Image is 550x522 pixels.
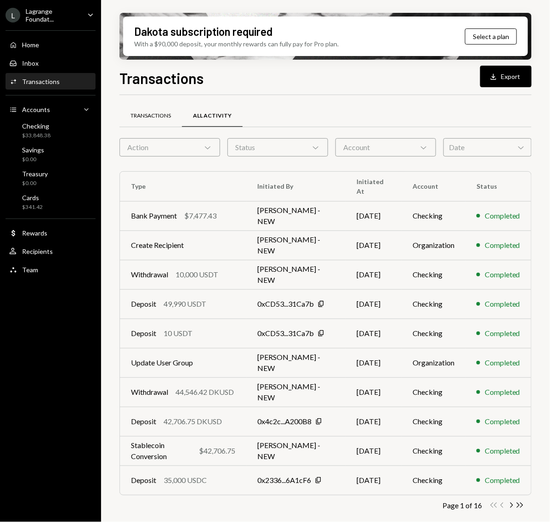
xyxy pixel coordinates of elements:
[131,298,156,309] div: Deposit
[402,348,465,377] td: Organization
[120,348,246,377] td: Update User Group
[120,172,246,201] th: Type
[131,475,156,486] div: Deposit
[485,328,520,339] div: Completed
[131,210,177,221] div: Bank Payment
[22,122,51,130] div: Checking
[227,138,328,157] div: Status
[119,138,220,157] div: Action
[402,436,465,466] td: Checking
[257,475,311,486] div: 0x2336...6A1cF6
[22,266,38,274] div: Team
[6,36,96,53] a: Home
[6,73,96,90] a: Transactions
[6,143,96,165] a: Savings$0.00
[22,229,47,237] div: Rewards
[402,172,465,201] th: Account
[164,475,207,486] div: 35,000 USDC
[22,132,51,140] div: $33,848.38
[346,230,402,260] td: [DATE]
[485,210,520,221] div: Completed
[164,328,193,339] div: 10 USDT
[465,172,531,201] th: Status
[119,104,182,128] a: Transactions
[119,69,204,87] h1: Transactions
[402,230,465,260] td: Organization
[134,24,272,39] div: Dakota subscription required
[346,466,402,495] td: [DATE]
[22,180,48,187] div: $0.00
[485,357,520,368] div: Completed
[176,387,234,398] div: 44,546.42 DKUSD
[485,445,520,456] div: Completed
[402,260,465,289] td: Checking
[26,7,80,23] div: Lagrange Foundat...
[257,298,314,309] div: 0xCD53...31Ca7b
[131,328,156,339] div: Deposit
[246,377,346,407] td: [PERSON_NAME] - NEW
[442,501,482,510] div: Page 1 of 16
[246,348,346,377] td: [PERSON_NAME] - NEW
[22,170,48,178] div: Treasury
[402,407,465,436] td: Checking
[246,230,346,260] td: [PERSON_NAME] - NEW
[6,225,96,241] a: Rewards
[134,39,339,49] div: With a $90,000 deposit, your monthly rewards can fully pay for Pro plan.
[164,416,222,427] div: 42,706.75 DKUSD
[6,119,96,141] a: Checking$33,848.38
[22,59,39,67] div: Inbox
[199,445,235,456] div: $42,706.75
[22,194,43,202] div: Cards
[164,298,206,309] div: 49,990 USDT
[480,66,532,87] button: Export
[22,41,39,49] div: Home
[402,201,465,230] td: Checking
[485,269,520,280] div: Completed
[346,172,402,201] th: Initiated At
[6,191,96,213] a: Cards$341.42
[346,377,402,407] td: [DATE]
[485,416,520,427] div: Completed
[6,167,96,189] a: Treasury$0.00
[131,440,192,462] div: Stablecoin Conversion
[6,243,96,259] a: Recipients
[346,348,402,377] td: [DATE]
[402,319,465,348] td: Checking
[131,269,168,280] div: Withdrawal
[485,475,520,486] div: Completed
[246,260,346,289] td: [PERSON_NAME] - NEW
[402,377,465,407] td: Checking
[485,298,520,309] div: Completed
[246,172,346,201] th: Initiated By
[193,112,232,120] div: All Activity
[346,407,402,436] td: [DATE]
[22,146,44,154] div: Savings
[346,201,402,230] td: [DATE]
[22,106,50,113] div: Accounts
[346,436,402,466] td: [DATE]
[6,8,20,22] div: L
[6,55,96,71] a: Inbox
[346,319,402,348] td: [DATE]
[120,230,246,260] td: Create Recipient
[257,416,312,427] div: 0x4c2c...A200B8
[131,387,168,398] div: Withdrawal
[402,466,465,495] td: Checking
[246,436,346,466] td: [PERSON_NAME] - NEW
[22,247,53,255] div: Recipients
[176,269,218,280] div: 10,000 USDT
[22,78,60,85] div: Transactions
[257,328,314,339] div: 0xCD53...31Ca7b
[6,261,96,278] a: Team
[335,138,436,157] div: Account
[465,28,517,45] button: Select a plan
[402,289,465,319] td: Checking
[131,416,156,427] div: Deposit
[246,201,346,230] td: [PERSON_NAME] - NEW
[182,104,243,128] a: All Activity
[184,210,216,221] div: $7,477.43
[485,387,520,398] div: Completed
[22,156,44,163] div: $0.00
[346,260,402,289] td: [DATE]
[443,138,532,157] div: Date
